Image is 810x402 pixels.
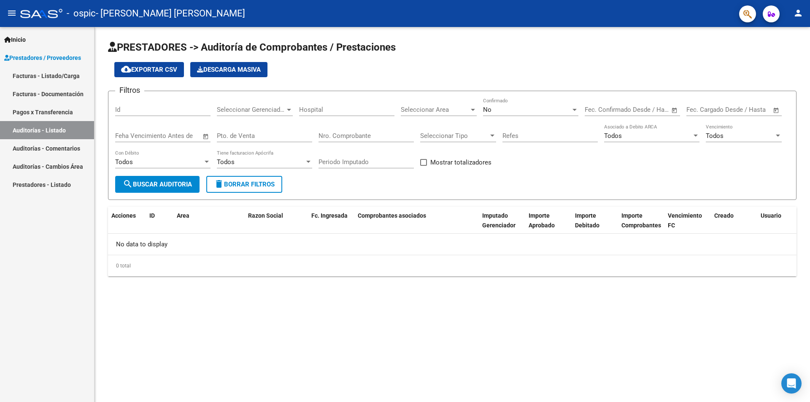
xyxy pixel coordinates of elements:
[781,373,802,394] div: Open Intercom Messenger
[575,212,599,229] span: Importe Debitado
[572,207,618,244] datatable-header-cell: Importe Debitado
[206,176,282,193] button: Borrar Filtros
[626,106,667,113] input: Fecha fin
[190,62,267,77] button: Descarga Masiva
[115,158,133,166] span: Todos
[761,212,781,219] span: Usuario
[4,53,81,62] span: Prestadores / Proveedores
[401,106,469,113] span: Seleccionar Area
[108,255,796,276] div: 0 total
[711,207,757,244] datatable-header-cell: Creado
[123,181,192,188] span: Buscar Auditoria
[618,207,664,244] datatable-header-cell: Importe Comprobantes
[714,212,734,219] span: Creado
[420,132,489,140] span: Seleccionar Tipo
[217,158,235,166] span: Todos
[214,181,275,188] span: Borrar Filtros
[201,132,211,141] button: Open calendar
[664,207,711,244] datatable-header-cell: Vencimiento FC
[311,212,348,219] span: Fc. Ingresada
[358,212,426,219] span: Comprobantes asociados
[670,105,680,115] button: Open calendar
[115,176,200,193] button: Buscar Auditoria
[308,207,354,244] datatable-header-cell: Fc. Ingresada
[706,132,724,140] span: Todos
[604,132,622,140] span: Todos
[728,106,769,113] input: Fecha fin
[177,212,189,219] span: Area
[529,212,555,229] span: Importe Aprobado
[479,207,525,244] datatable-header-cell: Imputado Gerenciador
[686,106,721,113] input: Fecha inicio
[197,66,261,73] span: Descarga Masiva
[217,106,285,113] span: Seleccionar Gerenciador
[354,207,479,244] datatable-header-cell: Comprobantes asociados
[621,212,661,229] span: Importe Comprobantes
[7,8,17,18] mat-icon: menu
[121,66,177,73] span: Exportar CSV
[67,4,96,23] span: - ospic
[772,105,781,115] button: Open calendar
[757,207,804,244] datatable-header-cell: Usuario
[482,212,516,229] span: Imputado Gerenciador
[146,207,173,244] datatable-header-cell: ID
[114,62,184,77] button: Exportar CSV
[190,62,267,77] app-download-masive: Descarga masiva de comprobantes (adjuntos)
[668,212,702,229] span: Vencimiento FC
[108,41,396,53] span: PRESTADORES -> Auditoría de Comprobantes / Prestaciones
[585,106,619,113] input: Fecha inicio
[214,179,224,189] mat-icon: delete
[111,212,136,219] span: Acciones
[123,179,133,189] mat-icon: search
[430,157,491,167] span: Mostrar totalizadores
[108,207,146,244] datatable-header-cell: Acciones
[245,207,308,244] datatable-header-cell: Razon Social
[115,84,144,96] h3: Filtros
[483,106,491,113] span: No
[149,212,155,219] span: ID
[173,207,232,244] datatable-header-cell: Area
[793,8,803,18] mat-icon: person
[121,64,131,74] mat-icon: cloud_download
[525,207,572,244] datatable-header-cell: Importe Aprobado
[96,4,245,23] span: - [PERSON_NAME] [PERSON_NAME]
[248,212,283,219] span: Razon Social
[4,35,26,44] span: Inicio
[108,234,796,255] div: No data to display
